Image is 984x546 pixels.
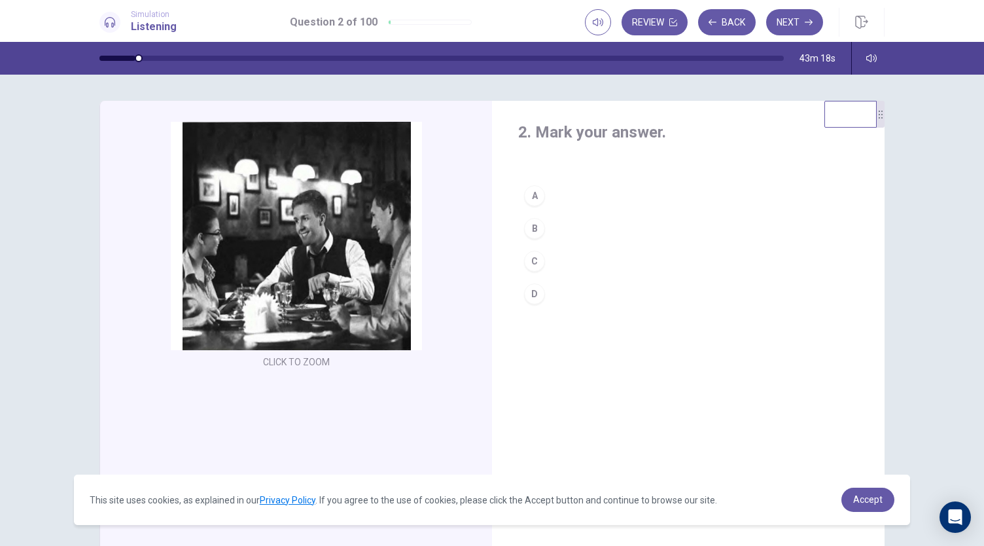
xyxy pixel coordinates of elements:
div: A [524,185,545,206]
button: Review [622,9,688,35]
div: Open Intercom Messenger [940,501,971,533]
h1: Listening [131,19,177,35]
div: B [524,218,545,239]
div: cookieconsent [74,475,910,525]
h1: Question 2 of 100 [290,14,378,30]
button: D [518,278,858,310]
button: B [518,212,858,245]
span: Simulation [131,10,177,19]
button: Back [698,9,756,35]
span: This site uses cookies, as explained in our . If you agree to the use of cookies, please click th... [90,495,717,505]
h4: 2. Mark your answer. [518,122,858,143]
span: Accept [853,494,883,505]
button: C [518,245,858,278]
a: dismiss cookie message [841,488,894,512]
button: Next [766,9,823,35]
button: A [518,179,858,212]
div: D [524,283,545,304]
span: 43m 18s [799,53,835,64]
div: C [524,251,545,272]
a: Privacy Policy [260,495,315,505]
